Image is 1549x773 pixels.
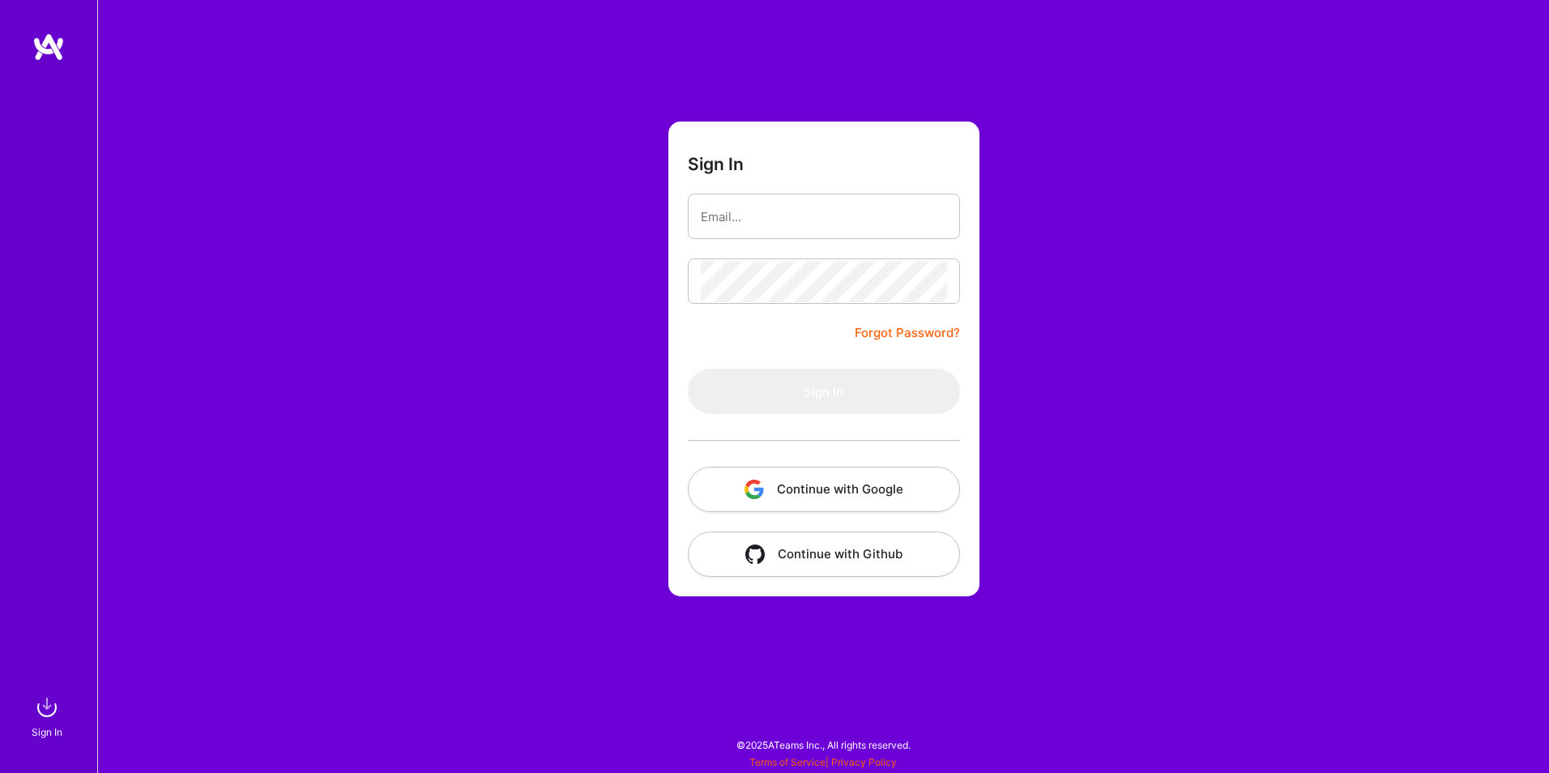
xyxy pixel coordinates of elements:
[745,545,765,564] img: icon
[32,724,62,741] div: Sign In
[34,691,63,741] a: sign inSign In
[97,724,1549,765] div: © 2025 ATeams Inc., All rights reserved.
[855,323,960,343] a: Forgot Password?
[32,32,65,62] img: logo
[749,756,897,768] span: |
[745,480,764,499] img: icon
[831,756,897,768] a: Privacy Policy
[688,532,960,577] button: Continue with Github
[749,756,826,768] a: Terms of Service
[688,154,744,174] h3: Sign In
[31,691,63,724] img: sign in
[701,196,947,237] input: Email...
[688,369,960,414] button: Sign In
[688,467,960,512] button: Continue with Google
